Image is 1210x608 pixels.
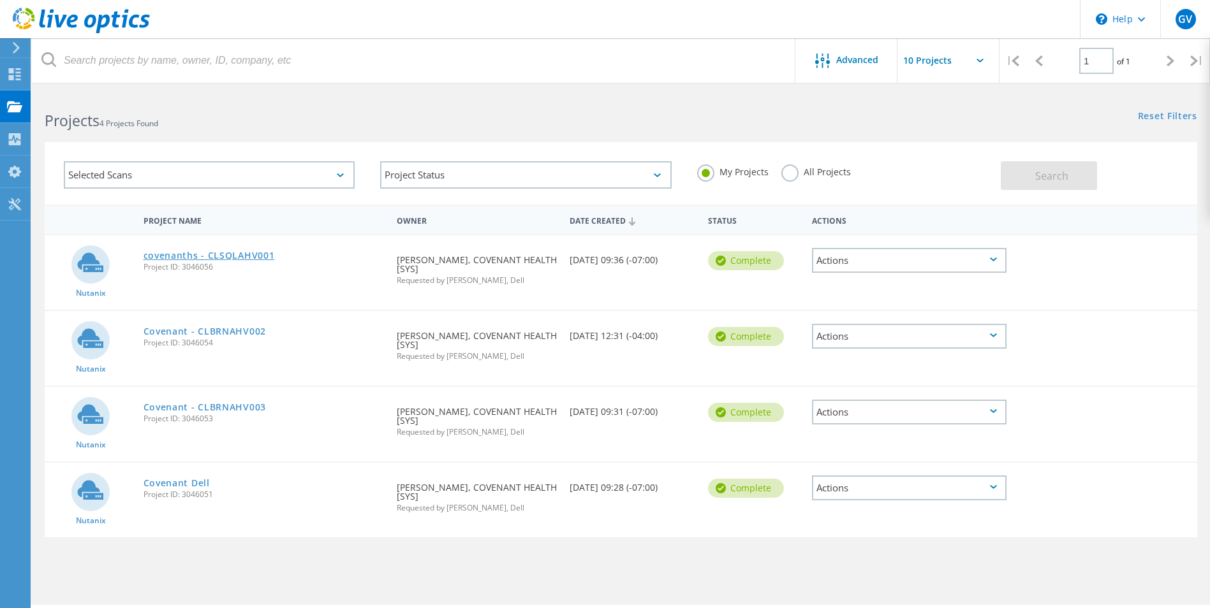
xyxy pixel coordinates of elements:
[563,387,702,429] div: [DATE] 09:31 (-07:00)
[1184,38,1210,83] div: |
[397,277,557,284] span: Requested by [PERSON_NAME], Dell
[144,339,385,347] span: Project ID: 3046054
[812,475,1007,500] div: Actions
[76,517,106,525] span: Nutanix
[76,289,106,297] span: Nutanix
[563,463,702,505] div: [DATE] 09:28 (-07:00)
[64,161,355,189] div: Selected Scans
[1000,38,1026,83] div: |
[380,161,671,189] div: Project Status
[563,208,702,232] div: Date Created
[563,235,702,277] div: [DATE] 09:36 (-07:00)
[1096,13,1107,25] svg: \n
[812,400,1007,424] div: Actions
[390,208,563,231] div: Owner
[390,387,563,449] div: [PERSON_NAME], COVENANT HEALTH [SYS]
[812,324,1007,349] div: Actions
[144,415,385,423] span: Project ID: 3046053
[812,248,1007,273] div: Actions
[708,327,784,346] div: Complete
[1178,14,1192,24] span: GV
[708,479,784,498] div: Complete
[76,441,106,449] span: Nutanix
[100,118,158,129] span: 4 Projects Found
[390,235,563,297] div: [PERSON_NAME], COVENANT HEALTH [SYS]
[144,263,385,271] span: Project ID: 3046056
[137,208,391,231] div: Project Name
[1035,169,1068,183] span: Search
[397,428,557,436] span: Requested by [PERSON_NAME], Dell
[708,403,784,422] div: Complete
[1001,161,1097,190] button: Search
[702,208,806,231] div: Status
[697,164,769,177] label: My Projects
[1138,112,1197,122] a: Reset Filters
[45,110,100,131] b: Projects
[708,251,784,270] div: Complete
[390,311,563,373] div: [PERSON_NAME], COVENANT HEALTH [SYS]
[144,403,266,412] a: Covenant - CLBRNAHV003
[806,208,1013,231] div: Actions
[390,463,563,525] div: [PERSON_NAME], COVENANT HEALTH [SYS]
[397,504,557,512] span: Requested by [PERSON_NAME], Dell
[836,55,878,64] span: Advanced
[781,164,851,177] label: All Projects
[1117,56,1130,67] span: of 1
[144,491,385,498] span: Project ID: 3046051
[144,251,275,260] a: covenanths - CLSQLAHV001
[144,327,266,336] a: Covenant - CLBRNAHV002
[397,352,557,360] span: Requested by [PERSON_NAME], Dell
[76,365,106,373] span: Nutanix
[32,38,796,83] input: Search projects by name, owner, ID, company, etc
[563,311,702,353] div: [DATE] 12:31 (-04:00)
[13,27,150,36] a: Live Optics Dashboard
[144,479,210,488] a: Covenant Dell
